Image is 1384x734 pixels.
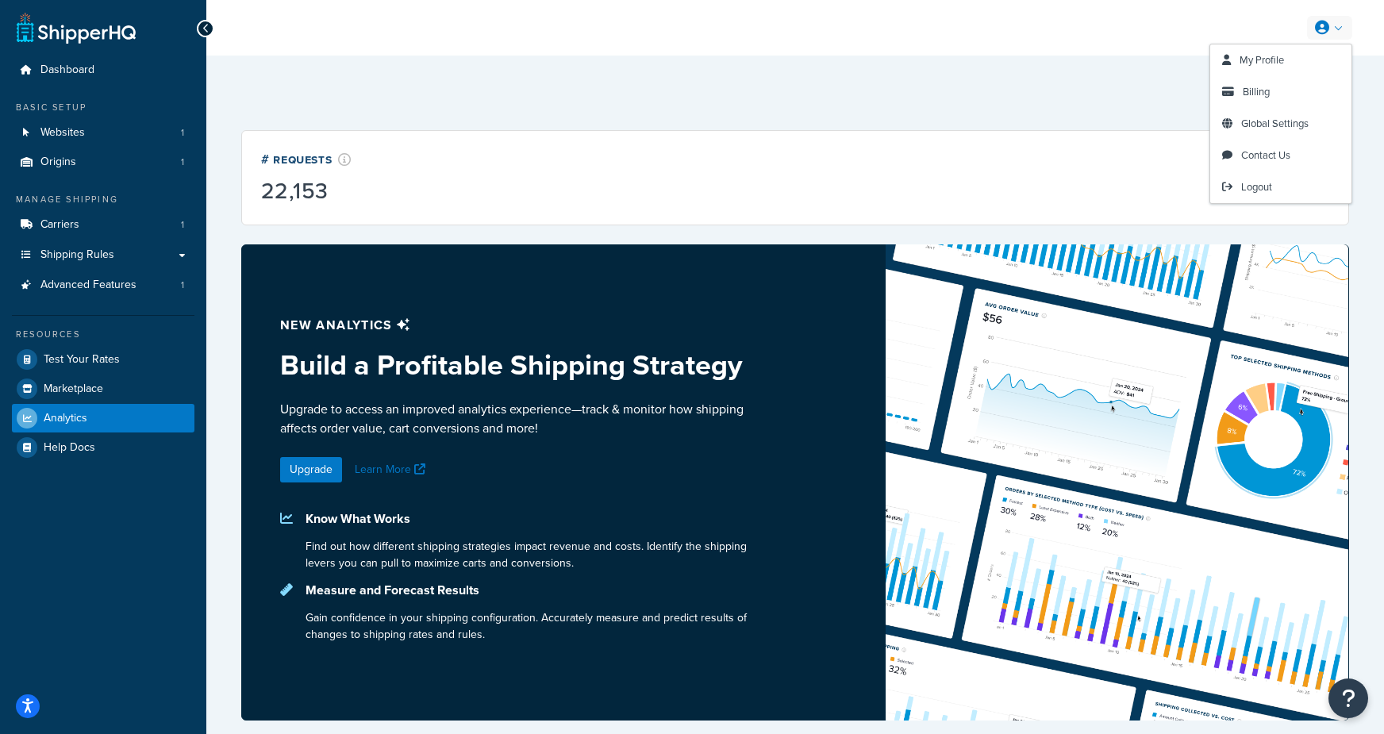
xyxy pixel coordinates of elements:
li: Carriers [12,210,194,240]
a: Upgrade [280,457,342,482]
span: Websites [40,126,85,140]
span: Analytics [44,412,87,425]
div: 22,153 [261,180,352,202]
span: Shipping Rules [40,248,114,262]
span: Contact Us [1241,148,1290,163]
button: Open Resource Center [1328,678,1368,718]
p: Gain confidence in your shipping configuration. Accurately measure and predict results of changes... [306,609,757,643]
a: Shipping Rules [12,240,194,270]
a: Dashboard [12,56,194,85]
span: Carriers [40,218,79,232]
div: Resources [12,328,194,341]
a: Billing [1210,76,1351,108]
div: # Requests [261,150,352,168]
a: My Profile [1210,44,1351,76]
a: Global Settings [1210,108,1351,140]
li: Websites [12,118,194,148]
a: Test Your Rates [12,345,194,374]
span: 1 [181,156,184,169]
a: Learn More [355,461,429,478]
p: Know What Works [306,508,757,530]
span: Origins [40,156,76,169]
span: Logout [1241,179,1272,194]
li: Advanced Features [12,271,194,300]
p: Find out how different shipping strategies impact revenue and costs. Identify the shipping levers... [306,538,757,571]
li: Origins [12,148,194,177]
a: Analytics [12,404,194,432]
a: Carriers1 [12,210,194,240]
a: Websites1 [12,118,194,148]
a: Help Docs [12,433,194,462]
a: Marketplace [12,375,194,403]
p: New analytics [280,314,757,336]
div: Manage Shipping [12,193,194,206]
span: 1 [181,126,184,140]
span: 1 [181,279,184,292]
span: Global Settings [1241,116,1309,131]
span: Test Your Rates [44,353,120,367]
p: Upgrade to access an improved analytics experience—track & monitor how shipping affects order val... [280,400,757,438]
span: Advanced Features [40,279,136,292]
a: Contact Us [1210,140,1351,171]
span: My Profile [1240,52,1284,67]
p: Measure and Forecast Results [306,579,757,601]
span: 1 [181,218,184,232]
span: Billing [1243,84,1270,99]
span: Marketplace [44,382,103,396]
span: Help Docs [44,441,95,455]
div: Basic Setup [12,101,194,114]
h3: Build a Profitable Shipping Strategy [280,349,757,381]
a: Advanced Features1 [12,271,194,300]
a: Origins1 [12,148,194,177]
a: Logout [1210,171,1351,203]
span: Dashboard [40,63,94,77]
